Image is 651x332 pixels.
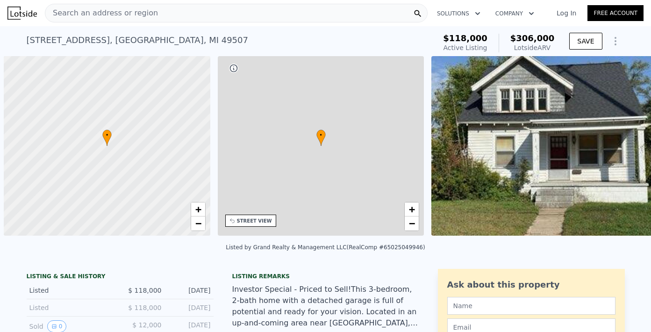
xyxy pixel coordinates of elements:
a: Zoom in [191,202,205,217]
img: Lotside [7,7,37,20]
span: + [195,203,201,215]
button: SAVE [569,33,602,50]
div: Investor Special - Priced to Sell!This 3-bedroom, 2-bath home with a detached garage is full of p... [232,284,419,329]
div: Listing remarks [232,273,419,280]
a: Zoom out [191,217,205,231]
span: $306,000 [510,33,555,43]
span: Active Listing [444,44,487,51]
a: Zoom in [405,202,419,217]
span: $ 118,000 [128,304,161,311]
span: Search an address or region [45,7,158,19]
button: Show Options [606,32,625,51]
input: Name [447,297,615,315]
a: Log In [545,8,587,18]
div: STREET VIEW [237,217,272,224]
div: Lotside ARV [510,43,555,52]
span: $ 118,000 [128,287,161,294]
a: Free Account [587,5,644,21]
button: Solutions [429,5,488,22]
div: Listed by Grand Realty & Management LLC (RealComp #65025049946) [226,244,425,251]
div: • [102,130,112,146]
div: Listed [29,303,113,312]
span: • [102,131,112,139]
span: − [409,217,415,229]
div: • [316,130,326,146]
div: [STREET_ADDRESS] , [GEOGRAPHIC_DATA] , MI 49507 [27,34,248,47]
a: Zoom out [405,217,419,231]
button: Company [488,5,542,22]
div: [DATE] [169,303,211,312]
div: [DATE] [169,286,211,295]
span: • [316,131,326,139]
div: Ask about this property [447,278,615,291]
span: + [409,203,415,215]
span: $118,000 [443,33,487,43]
div: LISTING & SALE HISTORY [27,273,214,282]
span: − [195,217,201,229]
span: $ 12,000 [132,321,161,329]
div: Listed [29,286,113,295]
